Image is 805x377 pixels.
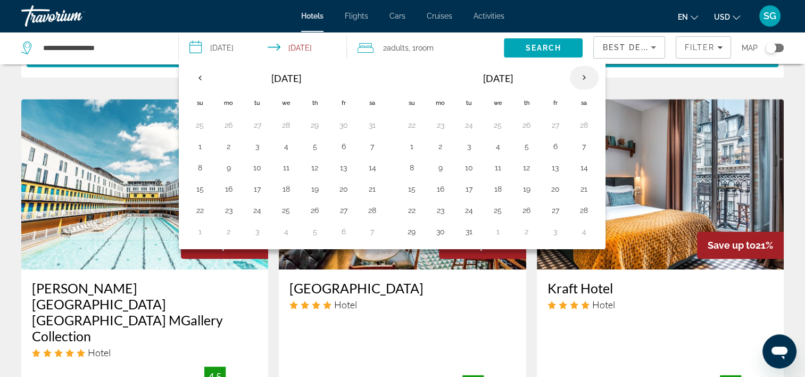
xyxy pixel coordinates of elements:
[249,224,266,239] button: Day 3
[427,12,452,20] span: Cruises
[676,36,731,59] button: Filters
[397,65,599,242] table: Right calendar grid
[220,182,237,196] button: Day 16
[432,160,449,175] button: Day 9
[335,118,352,133] button: Day 30
[426,65,570,91] th: [DATE]
[278,182,295,196] button: Day 18
[763,11,776,21] span: SG
[602,41,656,54] mat-select: Sort by
[461,182,478,196] button: Day 17
[432,203,449,218] button: Day 23
[364,160,381,175] button: Day 14
[403,118,420,133] button: Day 22
[364,118,381,133] button: Day 31
[306,224,323,239] button: Day 5
[547,118,564,133] button: Day 27
[714,13,730,21] span: USD
[249,203,266,218] button: Day 24
[461,139,478,154] button: Day 3
[403,224,420,239] button: Day 29
[547,139,564,154] button: Day 6
[518,118,535,133] button: Day 26
[220,160,237,175] button: Day 9
[742,40,758,55] span: Map
[432,224,449,239] button: Day 30
[345,12,368,20] a: Flights
[249,182,266,196] button: Day 17
[714,9,740,24] button: Change currency
[708,240,756,251] span: Save up to
[364,224,381,239] button: Day 7
[192,160,209,175] button: Day 8
[249,160,266,175] button: Day 10
[518,224,535,239] button: Day 2
[220,224,237,239] button: Day 2
[21,99,268,269] img: Molitor Hotel & Spa Paris MGallery Collection
[42,40,162,56] input: Search hotel destination
[489,139,507,154] button: Day 4
[542,48,778,67] button: Select Room
[220,118,237,133] button: Day 26
[684,43,715,52] span: Filter
[461,224,478,239] button: Day 31
[335,224,352,239] button: Day 6
[32,280,258,344] a: [PERSON_NAME][GEOGRAPHIC_DATA] [GEOGRAPHIC_DATA] MGallery Collection
[364,139,381,154] button: Day 7
[547,280,773,296] a: Kraft Hotel
[432,139,449,154] button: Day 2
[389,12,405,20] a: Cars
[306,203,323,218] button: Day 26
[306,118,323,133] button: Day 29
[192,118,209,133] button: Day 25
[518,203,535,218] button: Day 26
[214,65,358,91] th: [DATE]
[474,12,504,20] a: Activities
[387,44,409,52] span: Adults
[192,203,209,218] button: Day 22
[576,182,593,196] button: Day 21
[576,139,593,154] button: Day 7
[403,182,420,196] button: Day 15
[570,65,599,90] button: Next month
[756,5,784,27] button: User Menu
[192,182,209,196] button: Day 15
[383,40,409,55] span: 2
[758,43,784,53] button: Toggle map
[289,299,515,310] div: 4 star Hotel
[335,160,352,175] button: Day 13
[697,232,784,259] div: 21%
[179,32,347,64] button: Select check in and out date
[347,32,504,64] button: Travelers: 2 adults, 0 children
[537,99,784,269] a: Kraft Hotel
[364,203,381,218] button: Day 28
[192,139,209,154] button: Day 1
[32,347,258,358] div: 5 star Hotel
[249,118,266,133] button: Day 27
[334,299,357,310] span: Hotel
[403,160,420,175] button: Day 8
[306,160,323,175] button: Day 12
[762,334,796,368] iframe: Button to launch messaging window
[220,203,237,218] button: Day 23
[416,44,434,52] span: Room
[403,139,420,154] button: Day 1
[21,2,128,30] a: Travorium
[518,160,535,175] button: Day 12
[526,44,562,52] span: Search
[409,40,434,55] span: , 1
[576,224,593,239] button: Day 4
[278,160,295,175] button: Day 11
[461,203,478,218] button: Day 24
[301,12,323,20] span: Hotels
[364,182,381,196] button: Day 21
[518,182,535,196] button: Day 19
[678,9,698,24] button: Change language
[489,182,507,196] button: Day 18
[335,182,352,196] button: Day 20
[335,139,352,154] button: Day 6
